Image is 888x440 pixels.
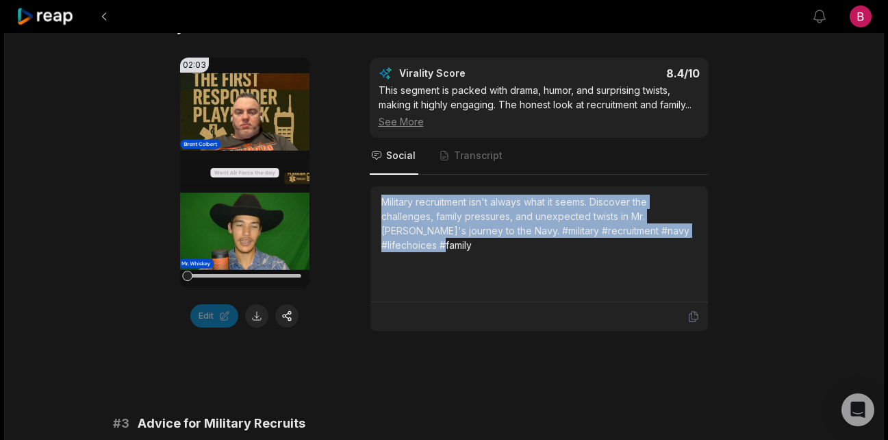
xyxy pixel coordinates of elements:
button: Edit [190,304,238,328]
div: 8.4 /10 [553,66,700,80]
span: Advice for Military Recruits [138,414,305,433]
span: Transcript [454,149,503,162]
div: Military recruitment isn't always what it seems. Discover the challenges, family pressures, and u... [381,195,697,252]
div: This segment is packed with drama, humor, and surprising twists, making it highly engaging. The h... [379,83,700,129]
video: Your browser does not support mp4 format. [180,58,309,288]
div: See More [379,114,700,129]
div: Open Intercom Messenger [841,393,874,426]
span: # 3 [113,414,129,433]
div: Virality Score [399,66,546,80]
span: Social [386,149,416,162]
nav: Tabs [370,138,709,175]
